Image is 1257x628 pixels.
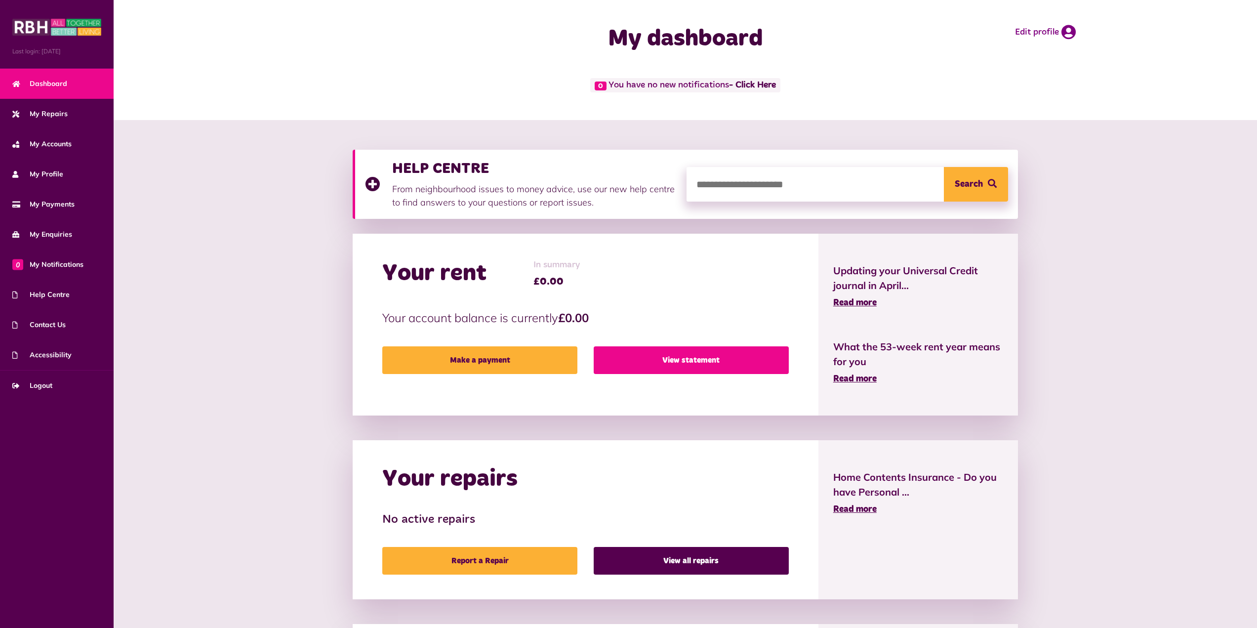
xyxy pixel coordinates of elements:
a: Updating your Universal Credit journal in April... Read more [833,263,1003,310]
span: My Profile [12,169,63,179]
strong: £0.00 [558,310,589,325]
span: Accessibility [12,350,72,360]
a: Report a Repair [382,547,577,575]
span: My Notifications [12,259,83,270]
span: Updating your Universal Credit journal in April... [833,263,1003,293]
span: Read more [833,298,877,307]
span: Read more [833,505,877,514]
span: My Enquiries [12,229,72,240]
span: Dashboard [12,79,67,89]
h3: HELP CENTRE [392,160,677,177]
span: Contact Us [12,320,66,330]
h3: No active repairs [382,513,789,527]
a: What the 53-week rent year means for you Read more [833,339,1003,386]
span: You have no new notifications [590,78,780,92]
p: Your account balance is currently [382,309,789,327]
span: Logout [12,380,52,391]
a: Home Contents Insurance - Do you have Personal ... Read more [833,470,1003,516]
span: Home Contents Insurance - Do you have Personal ... [833,470,1003,500]
a: View statement [594,346,789,374]
span: £0.00 [533,274,580,289]
span: Help Centre [12,290,70,300]
span: 0 [12,259,23,270]
span: Read more [833,375,877,383]
span: In summary [533,258,580,272]
span: My Payments [12,199,75,209]
span: Last login: [DATE] [12,47,101,56]
span: My Repairs [12,109,68,119]
button: Search [944,167,1008,202]
h2: Your rent [382,259,487,288]
p: From neighbourhood issues to money advice, use our new help centre to find answers to your questi... [392,182,677,209]
a: - Click Here [729,81,776,90]
h2: Your repairs [382,465,518,494]
a: View all repairs [594,547,789,575]
a: Make a payment [382,346,577,374]
h1: My dashboard [488,25,883,53]
a: Edit profile [1015,25,1076,40]
img: MyRBH [12,17,101,37]
span: 0 [595,82,607,90]
span: My Accounts [12,139,72,149]
span: What the 53-week rent year means for you [833,339,1003,369]
span: Search [955,167,983,202]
